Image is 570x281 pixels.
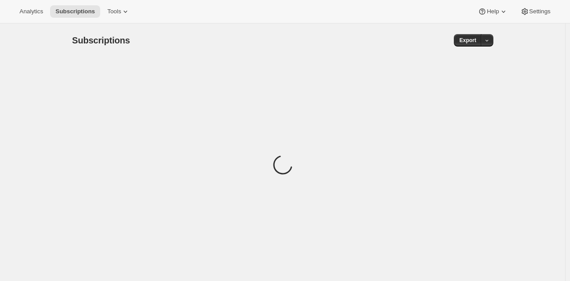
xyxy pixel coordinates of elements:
button: Subscriptions [50,5,100,18]
button: Settings [515,5,556,18]
span: Analytics [20,8,43,15]
span: Settings [529,8,550,15]
span: Subscriptions [72,35,130,45]
span: Help [487,8,499,15]
button: Export [454,34,481,47]
span: Export [459,37,476,44]
button: Tools [102,5,135,18]
button: Analytics [14,5,48,18]
button: Help [472,5,513,18]
span: Subscriptions [55,8,95,15]
span: Tools [107,8,121,15]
